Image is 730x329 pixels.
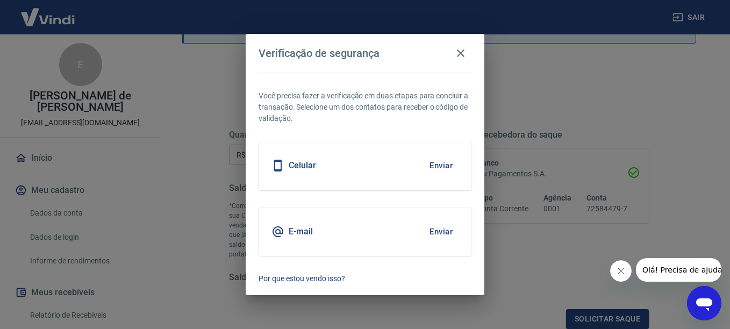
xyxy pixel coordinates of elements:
span: Olá! Precisa de ajuda? [6,8,90,16]
iframe: Fechar mensagem [610,260,632,282]
iframe: Botão para abrir a janela de mensagens [687,286,721,320]
a: Por que estou vendo isso? [259,273,471,284]
button: Enviar [424,154,459,177]
p: Você precisa fazer a verificação em duas etapas para concluir a transação. Selecione um dos conta... [259,90,471,124]
h5: Celular [289,160,316,171]
button: Enviar [424,220,459,243]
h4: Verificação de segurança [259,47,380,60]
h5: E-mail [289,226,313,237]
iframe: Mensagem da empresa [636,258,721,282]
